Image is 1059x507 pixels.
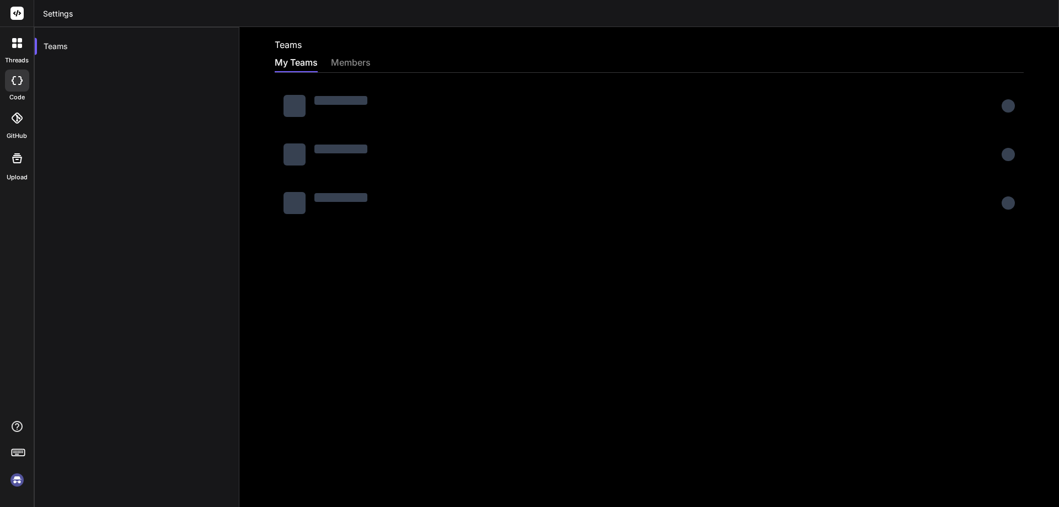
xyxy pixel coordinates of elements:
[7,131,27,141] label: GitHub
[5,56,29,65] label: threads
[35,34,239,58] div: Teams
[7,173,28,182] label: Upload
[9,93,25,102] label: code
[8,471,26,489] img: signin
[275,56,318,71] div: My Teams
[331,56,371,71] div: members
[275,38,302,51] h2: Teams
